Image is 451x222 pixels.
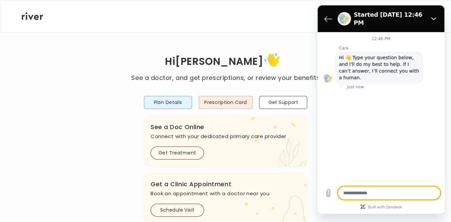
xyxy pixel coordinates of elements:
button: Schedule Visit [151,204,204,217]
button: Get Treatment [151,146,204,159]
button: Prescription Card [199,96,252,109]
button: Get Support [259,96,307,109]
p: Connect with your dedicated primary care provider [151,132,300,141]
h3: See a Doc Online [151,122,300,132]
h3: Get a Clinic Appointment [151,180,300,189]
h1: Hi [PERSON_NAME] [131,51,319,73]
p: See a doctor, and get prescriptions, or review your benefits [131,73,319,83]
p: Book an appointment with a doctor near you [151,189,300,198]
button: Plan Details [144,96,192,109]
iframe: Messaging window [317,5,444,214]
